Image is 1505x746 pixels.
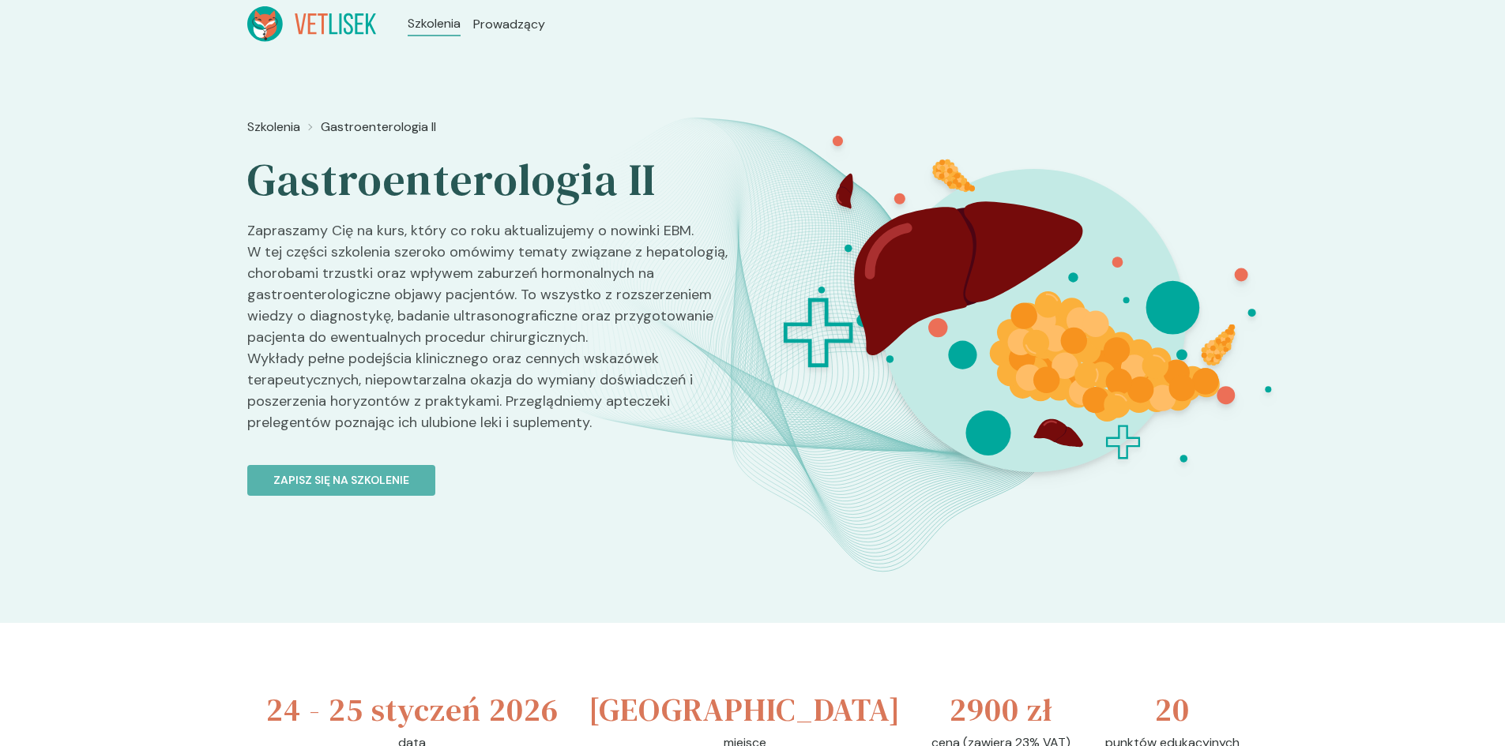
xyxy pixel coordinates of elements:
[247,220,740,446] p: Zapraszamy Cię na kurs, który co roku aktualizujemy o nowinki EBM. W tej części szkolenia szeroko...
[247,152,740,208] h2: Gastroenterologia II
[589,686,901,733] h3: [GEOGRAPHIC_DATA]
[266,686,559,733] h3: 24 - 25 styczeń 2026
[247,446,740,496] a: Zapisz się na szkolenie
[751,111,1311,532] img: ZxkxD4F3NbkBX8eQ_GastroII_BT.svg
[247,118,300,137] a: Szkolenia
[273,472,409,489] p: Zapisz się na szkolenie
[247,465,435,496] button: Zapisz się na szkolenie
[473,15,545,34] a: Prowadzący
[408,14,461,33] a: Szkolenia
[321,118,436,137] a: Gastroenterologia II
